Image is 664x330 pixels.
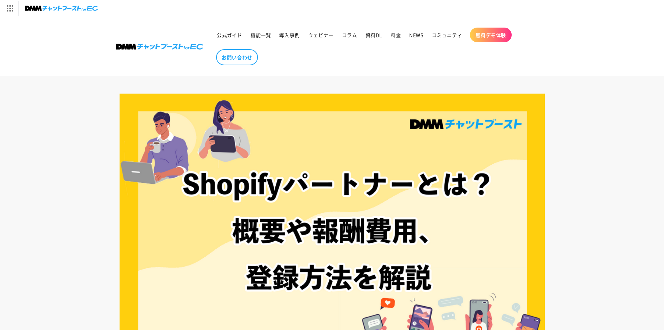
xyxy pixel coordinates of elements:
[405,28,427,42] a: NEWS
[308,32,334,38] span: ウェビナー
[222,54,252,60] span: お問い合わせ
[213,28,246,42] a: 公式ガイド
[428,28,467,42] a: コミュニティ
[387,28,405,42] a: 料金
[25,3,98,13] img: チャットブーストforEC
[217,32,242,38] span: 公式ガイド
[338,28,361,42] a: コラム
[279,32,299,38] span: 導入事例
[409,32,423,38] span: NEWS
[251,32,271,38] span: 機能一覧
[1,1,18,16] img: サービス
[366,32,382,38] span: 資料DL
[246,28,275,42] a: 機能一覧
[361,28,387,42] a: 資料DL
[432,32,463,38] span: コミュニティ
[391,32,401,38] span: 料金
[475,32,506,38] span: 無料デモ体験
[470,28,512,42] a: 無料デモ体験
[216,49,258,65] a: お問い合わせ
[116,44,203,50] img: 株式会社DMM Boost
[275,28,304,42] a: 導入事例
[304,28,338,42] a: ウェビナー
[342,32,357,38] span: コラム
